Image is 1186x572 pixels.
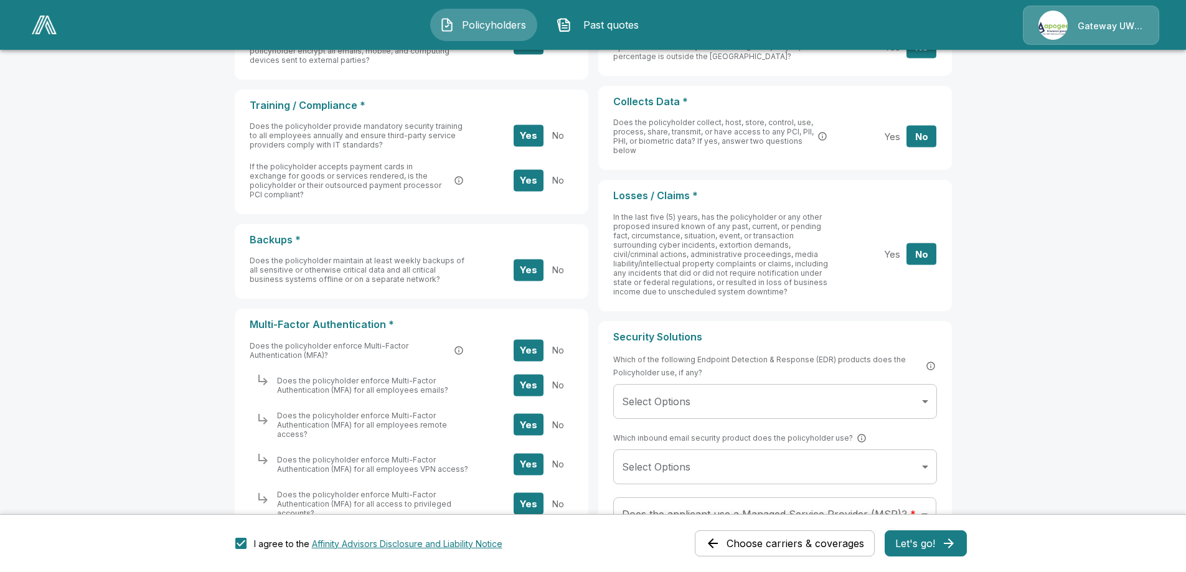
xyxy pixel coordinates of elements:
button: Policyholders IconPolicyholders [430,9,537,41]
span: Does the policyholder provide mandatory security training to all employees annually and ensure th... [250,121,463,149]
button: Yes [877,126,907,148]
span: Which inbound email security product does the policyholder use? [613,431,868,444]
div: Without label [613,384,937,419]
img: AA Logo [32,16,57,34]
div: I agree to the [254,537,502,550]
button: EDR (Endpoint Detection and Response) is a cybersecurity technology that continuously monitors an... [925,360,937,372]
span: Policyholders [459,17,528,32]
button: No [543,339,573,361]
button: No [543,124,573,146]
button: SEG (Secure Email Gateway) is a security solution that filters and scans incoming emails to prote... [855,432,868,444]
button: Choose carriers & coverages [695,530,875,556]
span: Which of the following Endpoint Detection & Response (EDR) products does the Policyholder use, if... [613,353,937,379]
span: Select Options [622,461,690,473]
button: No [906,243,936,265]
button: Yes [514,259,544,281]
span: Past quotes [577,17,645,32]
p: Security Solutions [613,331,937,343]
p: Multi-Factor Authentication * [250,319,573,331]
button: Multi-Factor Authentication (MFA) is a security process that requires users to provide two or mor... [453,344,465,357]
button: Yes [514,124,544,146]
button: Past quotes IconPast quotes [547,9,654,41]
button: PCI DSS (Payment Card Industry Data Security Standard) is a set of security standards designed to... [453,174,465,187]
button: Yes [514,453,544,475]
button: PCI: Payment card information. PII: Personally Identifiable Information (names, SSNs, addresses).... [816,130,829,143]
span: If the policyholder accepts payment cards in exchange for goods or services rendered, is the poli... [250,162,451,199]
span: Does the policyholder enforce Multi-Factor Authentication (MFA) for all employees VPN access? [277,455,468,474]
span: Does the policyholder collect, host, store, control, use, process, share, transmit, or have acces... [613,118,814,155]
span: Does the policyholder enforce Multi-Factor Authentication (MFA)? [250,341,451,360]
button: No [543,414,573,436]
button: No [543,493,573,515]
div: Without label [613,449,937,484]
button: Yes [514,414,544,436]
p: Backups * [250,234,573,246]
button: No [543,259,573,281]
span: Select Options [622,395,690,408]
span: In the last five (5) years, has the policyholder or any other proposed insured known of any past,... [613,212,828,296]
button: Let's go! [885,530,967,556]
p: Training / Compliance * [250,100,573,111]
button: No [906,126,936,148]
button: I agree to the [312,537,502,550]
span: Does the policyholder enforce Multi-Factor Authentication (MFA) for all employees emails? [277,376,448,395]
button: Yes [514,339,544,361]
span: For sensitive information stored on the cloud, does the policyholder encrypt all emails, mobile, ... [250,37,451,65]
button: No [543,170,573,192]
span: Does the policyholder enforce Multi-Factor Authentication (MFA) for all employees remote access? [277,411,447,439]
img: Past quotes Icon [557,17,572,32]
img: Policyholders Icon [440,17,454,32]
span: Does the policyholder maintain at least weekly backups of all sensitive or otherwise critical dat... [250,256,464,284]
button: No [543,374,573,396]
p: Losses / Claims * [613,190,937,202]
button: No [543,453,573,475]
button: Yes [877,243,907,265]
p: Collects Data * [613,96,937,108]
button: Yes [514,170,544,192]
button: Yes [514,374,544,396]
span: Does the policyholder enforce Multi-Factor Authentication (MFA) for all access to privileged acco... [277,490,451,518]
button: Yes [514,493,544,515]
